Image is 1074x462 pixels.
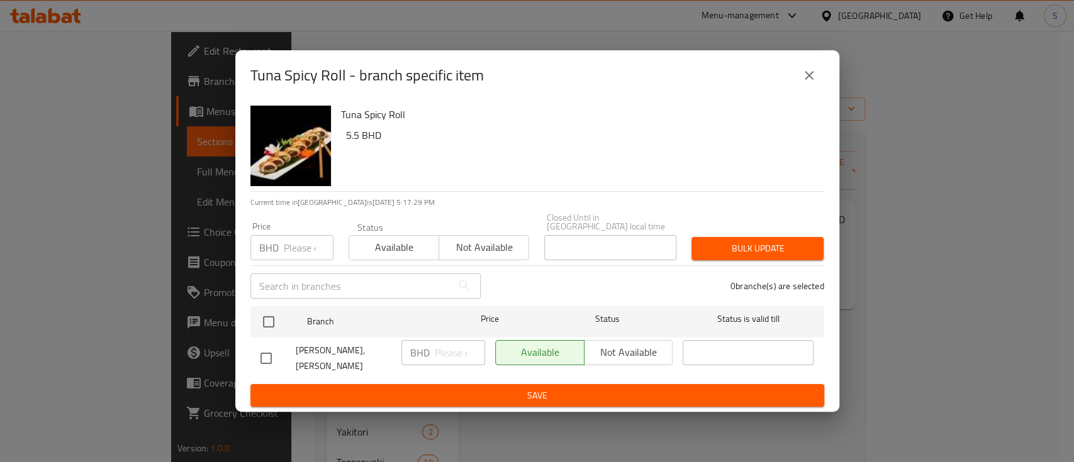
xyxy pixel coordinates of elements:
[683,311,814,327] span: Status is valid till
[346,126,814,144] h6: 5.5 BHD
[250,197,824,208] p: Current time in [GEOGRAPHIC_DATA] is [DATE] 5:17:29 PM
[730,280,824,292] p: 0 branche(s) are selected
[296,343,391,374] span: [PERSON_NAME], [PERSON_NAME]
[260,388,814,404] span: Save
[341,106,814,123] h6: Tuna Spicy Roll
[259,240,279,255] p: BHD
[354,238,434,256] span: Available
[439,235,529,260] button: Not available
[435,340,485,365] input: Please enter price
[250,65,484,85] h2: Tuna Spicy Roll - branch specific item
[307,314,438,329] span: Branch
[410,345,430,360] p: BHD
[349,235,439,260] button: Available
[250,384,824,407] button: Save
[794,60,824,91] button: close
[250,106,331,186] img: Tuna Spicy Roll
[702,241,814,256] span: Bulk update
[250,273,452,299] input: Search in branches
[542,311,673,327] span: Status
[691,237,824,260] button: Bulk update
[444,238,524,256] span: Not available
[448,311,532,327] span: Price
[284,235,333,260] input: Please enter price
